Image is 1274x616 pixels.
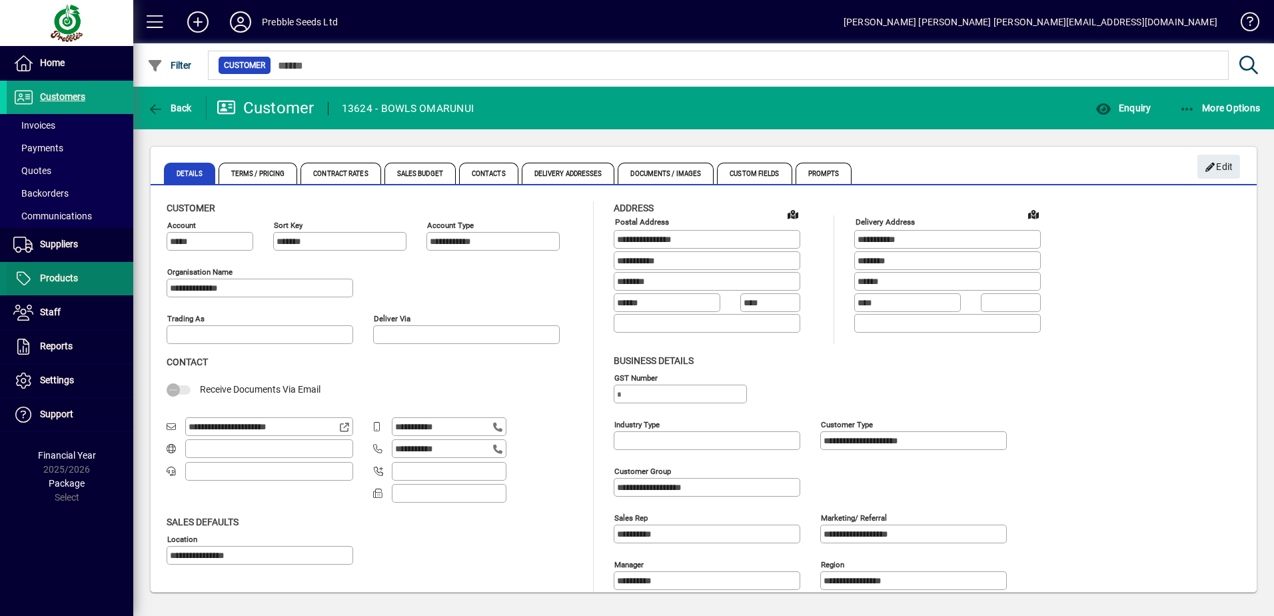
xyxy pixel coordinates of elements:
[384,163,456,184] span: Sales Budget
[167,314,205,323] mat-label: Trading as
[40,91,85,102] span: Customers
[217,97,315,119] div: Customer
[1023,203,1044,225] a: View on map
[144,53,195,77] button: Filter
[427,221,474,230] mat-label: Account Type
[219,163,298,184] span: Terms / Pricing
[614,355,694,366] span: Business details
[7,262,133,295] a: Products
[177,10,219,34] button: Add
[1197,155,1240,179] button: Edit
[200,384,320,395] span: Receive Documents Via Email
[40,307,61,317] span: Staff
[167,267,233,277] mat-label: Organisation name
[40,409,73,419] span: Support
[147,60,192,71] span: Filter
[614,203,654,213] span: Address
[1205,156,1233,178] span: Edit
[717,163,792,184] span: Custom Fields
[614,419,660,429] mat-label: Industry type
[614,373,658,382] mat-label: GST Number
[7,205,133,227] a: Communications
[7,114,133,137] a: Invoices
[167,517,239,527] span: Sales defaults
[13,120,55,131] span: Invoices
[49,478,85,489] span: Package
[167,221,196,230] mat-label: Account
[7,330,133,363] a: Reports
[7,228,133,261] a: Suppliers
[821,513,887,522] mat-label: Marketing/ Referral
[782,203,804,225] a: View on map
[38,450,96,461] span: Financial Year
[342,98,474,119] div: 13624 - BOWLS OMARUNUI
[167,203,215,213] span: Customer
[40,273,78,283] span: Products
[374,314,410,323] mat-label: Deliver via
[618,163,714,184] span: Documents / Images
[219,10,262,34] button: Profile
[614,466,671,475] mat-label: Customer group
[844,11,1217,33] div: [PERSON_NAME] [PERSON_NAME] [PERSON_NAME][EMAIL_ADDRESS][DOMAIN_NAME]
[40,375,74,385] span: Settings
[1095,103,1151,113] span: Enquiry
[133,96,207,120] app-page-header-button: Back
[224,59,265,72] span: Customer
[1179,103,1261,113] span: More Options
[1092,96,1154,120] button: Enquiry
[7,47,133,80] a: Home
[262,11,338,33] div: Prebble Seeds Ltd
[301,163,380,184] span: Contract Rates
[13,188,69,199] span: Backorders
[13,143,63,153] span: Payments
[164,163,215,184] span: Details
[7,182,133,205] a: Backorders
[40,239,78,249] span: Suppliers
[7,296,133,329] a: Staff
[167,357,208,367] span: Contact
[7,398,133,431] a: Support
[522,163,615,184] span: Delivery Addresses
[144,96,195,120] button: Back
[274,221,303,230] mat-label: Sort key
[13,165,51,176] span: Quotes
[7,364,133,397] a: Settings
[167,534,197,543] mat-label: Location
[821,419,873,429] mat-label: Customer type
[40,341,73,351] span: Reports
[459,163,518,184] span: Contacts
[147,103,192,113] span: Back
[796,163,852,184] span: Prompts
[614,513,648,522] mat-label: Sales rep
[7,137,133,159] a: Payments
[40,57,65,68] span: Home
[1231,3,1257,46] a: Knowledge Base
[614,559,644,569] mat-label: Manager
[13,211,92,221] span: Communications
[821,559,844,569] mat-label: Region
[7,159,133,182] a: Quotes
[1176,96,1264,120] button: More Options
